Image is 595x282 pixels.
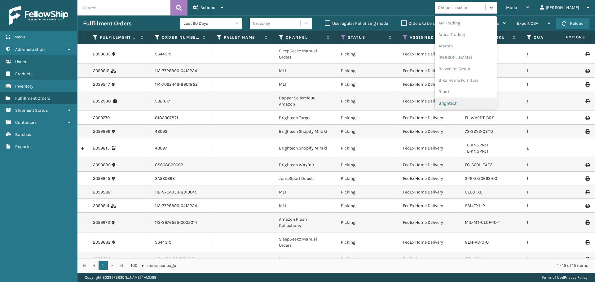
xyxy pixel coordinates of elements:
a: Terms of Use [542,275,563,280]
td: FedEx Home Delivery [397,125,459,138]
td: 8183307871 [149,111,211,125]
td: Picking [335,185,397,199]
td: MLI [273,185,335,199]
a: FL-WVPDT-BRS [465,115,494,120]
td: Brightech Target [273,111,335,125]
td: 112-7726896-0412224 [149,199,211,213]
a: 2059672 [93,219,110,226]
span: Containers [15,120,37,125]
td: 1 [521,172,583,185]
td: CS608829062 [149,158,211,172]
a: MIL-MT-CLCF-10-T [465,220,500,225]
td: FedEx Home Delivery [397,64,459,78]
div: Atamin [435,40,497,52]
td: Picking [335,172,397,185]
td: 2 [521,138,583,158]
a: 2059689 [93,162,111,168]
div: Group by [253,20,270,27]
td: SS44319 [149,232,211,252]
a: GEN-AB-C-Q [465,240,489,245]
i: Print Label [585,176,589,181]
td: MLI [273,252,335,266]
i: Print Label [585,220,589,225]
p: Copyright 2023 [PERSON_NAME]™ v 1.0.188 [85,273,156,282]
div: 1 - 15 of 15 items [185,262,588,269]
td: 1 [521,199,583,213]
label: Quantity [534,35,571,40]
td: FedEx Home Delivery [397,185,459,199]
td: Picking [335,158,397,172]
a: 1 [99,261,108,270]
td: MLI [273,199,335,213]
td: FedEx Home Delivery [397,232,459,252]
div: [PERSON_NAME] [435,52,497,63]
td: Picking [335,213,397,232]
td: 113-3976555-0005014 [149,213,211,232]
td: FedEx Home Delivery [397,158,459,172]
span: Actions [201,5,215,10]
a: 2052988 [93,98,111,104]
span: Mode [506,5,517,10]
td: 112-1401453-2751418 [149,252,211,266]
a: 2059615 [93,68,109,74]
td: 1 [521,64,583,78]
td: FedEx Home Delivery [397,213,459,232]
td: JumpSport Direct [273,172,335,185]
a: 2059683 [93,51,111,57]
td: Dapper Sellercloud Amazon [273,91,335,111]
i: Print Label [585,257,589,261]
i: Print Label [585,204,589,208]
td: 5021017 [149,91,211,111]
span: Inventory [15,84,33,89]
td: 1 [521,44,583,64]
td: 1 [521,78,583,91]
span: Menu [14,34,25,40]
i: Print Label [585,52,589,56]
label: Pallet Name [224,35,261,40]
td: Picking [335,252,397,266]
label: Use regular Palletizing mode [325,21,388,26]
td: 43097 [149,138,211,158]
i: Print Label [585,190,589,194]
i: Print Label [585,240,589,245]
a: CEL12QN [465,256,482,262]
td: FedEx Home Delivery [397,199,459,213]
a: SS14TXL-2 [465,203,485,208]
a: 2059682 [93,239,111,245]
td: Picking [335,44,397,64]
span: Products [15,71,33,76]
div: Choose a seller [438,4,467,11]
td: 1 [521,185,583,199]
td: SleepGeekz Manual Orders [273,232,335,252]
td: 43092 [149,125,211,138]
a: TL-KNGPN: 1 [465,142,488,148]
div: Last 90 Days [183,20,231,27]
td: 1 [521,232,583,252]
td: Brightech Wayfair [273,158,335,172]
a: Privacy Policy [564,275,588,280]
td: Brightech Shopify Mirakl [273,125,335,138]
td: 1 [521,91,583,111]
td: 112-9704353-8013045 [149,185,211,199]
span: Users [15,59,26,64]
td: SA530693 [149,172,211,185]
div: | [542,273,588,282]
span: Fulfillment Orders [15,96,50,101]
td: SleepGeekz Manual Orders [273,44,335,64]
a: 2059547 [93,81,110,88]
td: FedEx Home Delivery [397,172,459,185]
a: TL-KNGPN: 1 [465,149,488,154]
i: Print Label [585,69,589,73]
label: Fulfillment Order Id [100,35,137,40]
div: Belvedere Group [435,63,497,75]
td: 1 [521,125,583,138]
td: Picking [335,138,397,158]
div: BlueJ [435,86,497,98]
a: SPR-S-20663-00 [465,176,497,181]
td: 1 [521,111,583,125]
div: Brightech [435,98,497,109]
a: 2059582 [93,189,111,195]
a: 73-SZV2-QEYD [465,129,493,134]
span: Batches [15,132,31,137]
a: 2059699 [93,128,110,135]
